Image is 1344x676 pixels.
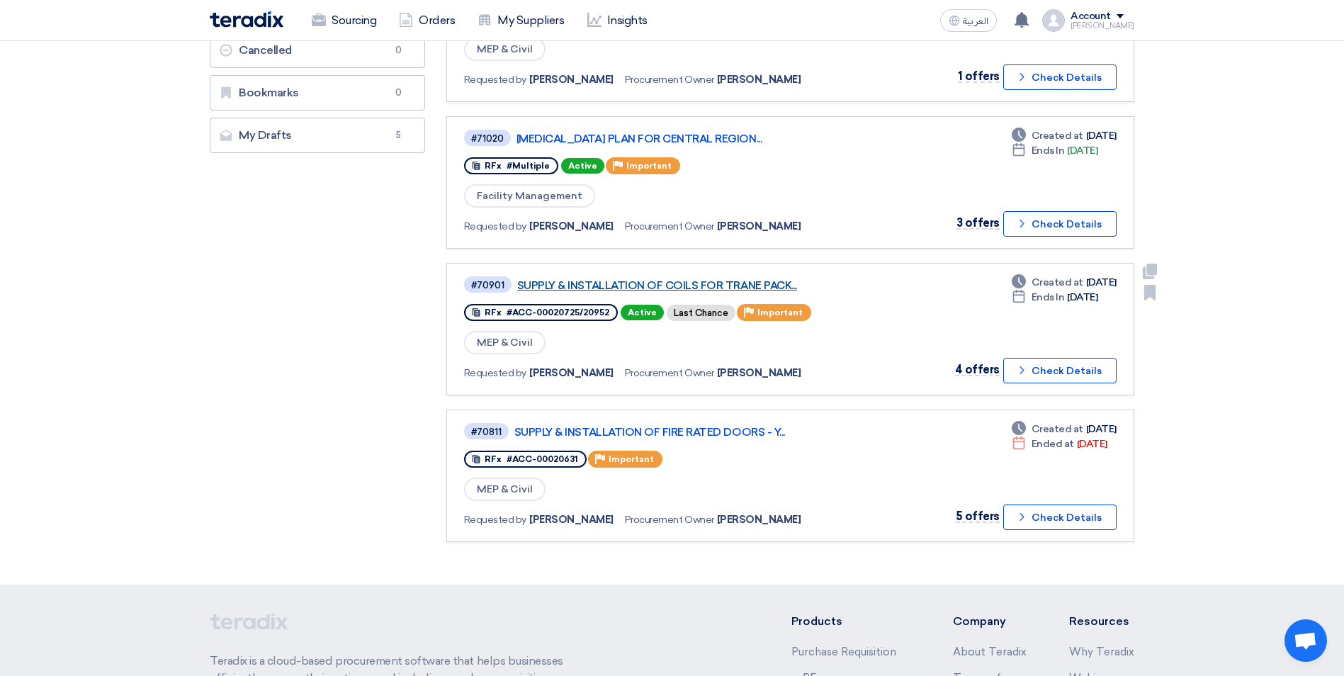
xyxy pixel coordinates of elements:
[507,308,609,317] span: #ACC-00020725/20952
[464,331,546,354] span: MEP & Civil
[953,646,1027,658] a: About Teradix
[1032,436,1074,451] span: Ended at
[953,613,1027,630] li: Company
[717,366,801,381] span: [PERSON_NAME]
[210,118,425,153] a: My Drafts5
[717,72,801,87] span: [PERSON_NAME]
[576,5,659,36] a: Insights
[507,454,578,464] span: #ACC-00020631
[464,38,546,61] span: MEP & Civil
[717,512,801,527] span: [PERSON_NAME]
[791,613,911,630] li: Products
[210,11,283,28] img: Teradix logo
[1042,9,1065,32] img: profile_test.png
[464,366,526,381] span: Requested by
[1012,275,1117,290] div: [DATE]
[1071,22,1134,30] div: [PERSON_NAME]
[529,512,614,527] span: [PERSON_NAME]
[466,5,575,36] a: My Suppliers
[464,512,526,527] span: Requested by
[300,5,388,36] a: Sourcing
[471,281,504,290] div: #70901
[1003,505,1117,530] button: Check Details
[625,366,714,381] span: Procurement Owner
[561,158,604,174] span: Active
[621,305,664,320] span: Active
[210,33,425,68] a: Cancelled0
[717,219,801,234] span: [PERSON_NAME]
[1071,11,1111,23] div: Account
[507,161,550,171] span: #Multiple
[1032,128,1083,143] span: Created at
[625,219,714,234] span: Procurement Owner
[1003,64,1117,90] button: Check Details
[390,128,407,142] span: 5
[1012,422,1117,436] div: [DATE]
[464,478,546,501] span: MEP & Civil
[517,279,871,292] a: SUPPLY & INSTALLATION OF COILS FOR TRANE PACK...
[529,366,614,381] span: [PERSON_NAME]
[529,72,614,87] span: [PERSON_NAME]
[516,133,871,145] a: [MEDICAL_DATA] PLAN FOR CENTRAL REGION...
[625,512,714,527] span: Procurement Owner
[940,9,997,32] button: العربية
[955,363,1000,376] span: 4 offers
[464,72,526,87] span: Requested by
[956,509,1000,523] span: 5 offers
[1032,422,1083,436] span: Created at
[1012,436,1107,451] div: [DATE]
[626,161,672,171] span: Important
[464,219,526,234] span: Requested by
[1032,143,1065,158] span: Ends In
[625,72,714,87] span: Procurement Owner
[1032,275,1083,290] span: Created at
[791,646,896,658] a: Purchase Requisition
[1069,613,1134,630] li: Resources
[390,43,407,57] span: 0
[471,427,502,436] div: #70811
[388,5,466,36] a: Orders
[210,75,425,111] a: Bookmarks0
[958,69,1000,83] span: 1 offers
[1012,290,1098,305] div: [DATE]
[485,454,502,464] span: RFx
[1012,143,1098,158] div: [DATE]
[667,305,735,321] div: Last Chance
[485,161,502,171] span: RFx
[464,184,595,208] span: Facility Management
[1003,211,1117,237] button: Check Details
[609,454,654,464] span: Important
[471,134,504,143] div: #71020
[1284,619,1327,662] a: Open chat
[1069,646,1134,658] a: Why Teradix
[956,216,1000,230] span: 3 offers
[529,219,614,234] span: [PERSON_NAME]
[390,86,407,100] span: 0
[757,308,803,317] span: Important
[963,16,988,26] span: العربية
[1032,290,1065,305] span: Ends In
[514,426,869,439] a: SUPPLY & INSTALLATION OF FIRE RATED DOORS - Y...
[1012,128,1117,143] div: [DATE]
[1003,358,1117,383] button: Check Details
[485,308,502,317] span: RFx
